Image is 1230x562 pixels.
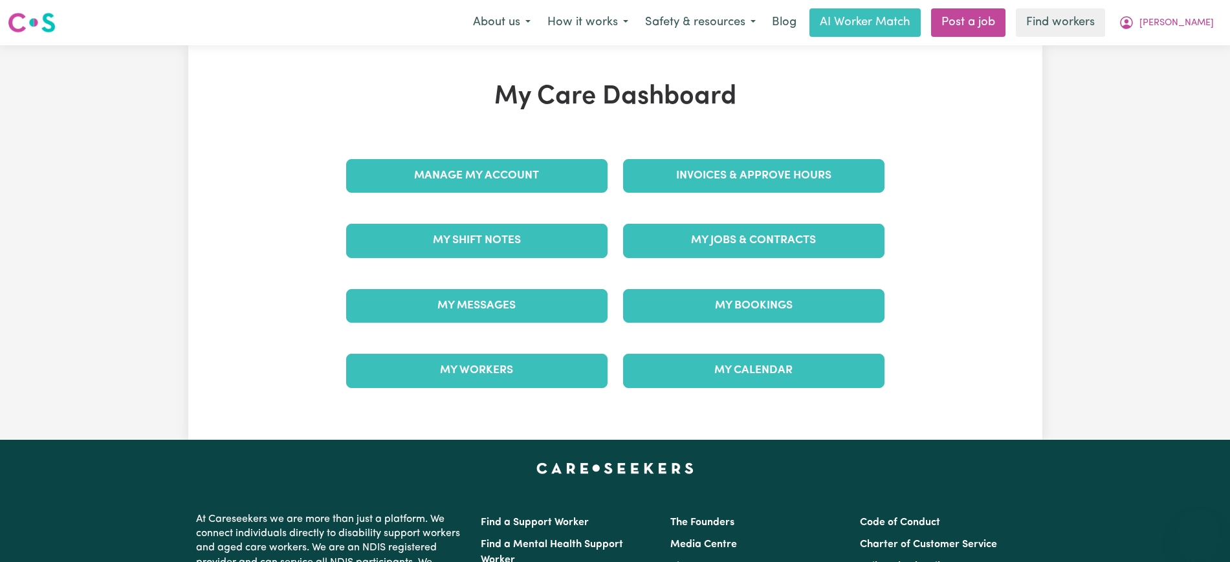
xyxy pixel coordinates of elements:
[623,224,884,257] a: My Jobs & Contracts
[481,517,589,528] a: Find a Support Worker
[764,8,804,37] a: Blog
[670,517,734,528] a: The Founders
[860,517,940,528] a: Code of Conduct
[8,11,56,34] img: Careseekers logo
[346,289,608,323] a: My Messages
[346,159,608,193] a: Manage My Account
[1178,510,1220,552] iframe: Button to launch messaging window
[1139,16,1214,30] span: [PERSON_NAME]
[670,539,737,550] a: Media Centre
[346,354,608,387] a: My Workers
[623,159,884,193] a: Invoices & Approve Hours
[931,8,1005,37] a: Post a job
[637,9,764,36] button: Safety & resources
[539,9,637,36] button: How it works
[8,8,56,38] a: Careseekers logo
[1110,9,1222,36] button: My Account
[465,9,539,36] button: About us
[338,81,892,113] h1: My Care Dashboard
[860,539,997,550] a: Charter of Customer Service
[1016,8,1105,37] a: Find workers
[809,8,921,37] a: AI Worker Match
[346,224,608,257] a: My Shift Notes
[623,354,884,387] a: My Calendar
[536,463,694,473] a: Careseekers home page
[623,289,884,323] a: My Bookings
